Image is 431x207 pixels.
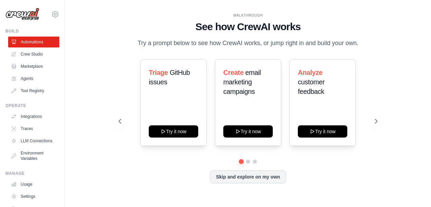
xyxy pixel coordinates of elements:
h1: See how CrewAI works [119,21,378,33]
div: WALKTHROUGH [119,13,378,18]
a: Settings [8,191,59,202]
a: Integrations [8,111,59,122]
span: Create [223,69,244,76]
a: Crew Studio [8,49,59,60]
span: Analyze [298,69,323,76]
a: LLM Connections [8,136,59,146]
button: Try it now [223,125,273,138]
button: Try it now [149,125,198,138]
a: Traces [8,123,59,134]
div: Manage [5,171,59,176]
a: Tool Registry [8,85,59,96]
a: Marketplace [8,61,59,72]
span: customer feedback [298,78,325,95]
a: Environment Variables [8,148,59,164]
span: Triage [149,69,168,76]
img: Logo [5,8,39,21]
button: Try it now [298,125,347,138]
a: Agents [8,73,59,84]
a: Automations [8,37,59,47]
button: Skip and explore on my own [210,170,286,183]
div: Build [5,28,59,34]
a: Usage [8,179,59,190]
div: Operate [5,103,59,108]
span: email marketing campaigns [223,69,261,95]
p: Try a prompt below to see how CrewAI works, or jump right in and build your own. [134,38,362,48]
span: GitHub issues [149,69,190,86]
